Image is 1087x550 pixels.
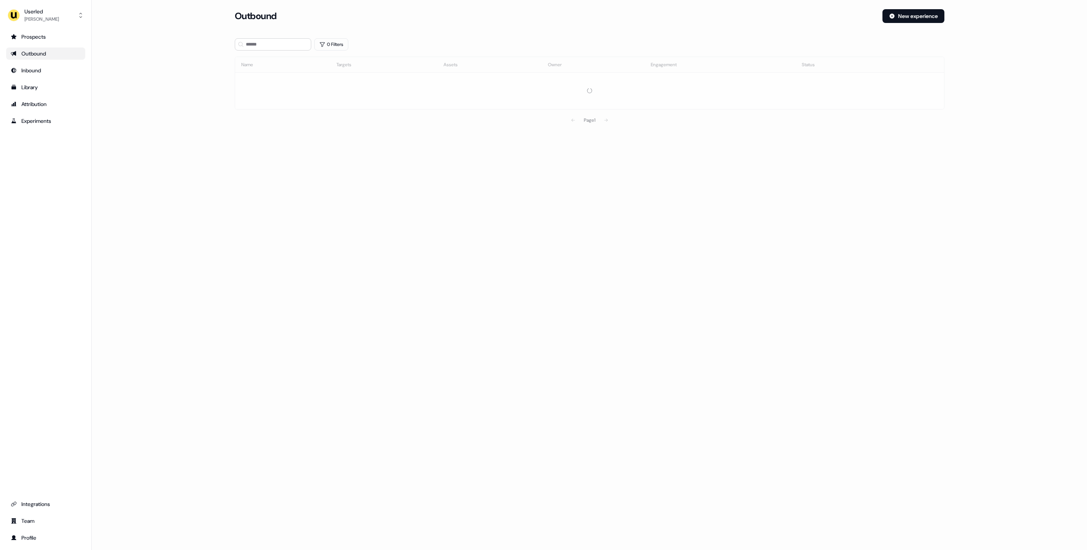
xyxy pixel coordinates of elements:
[6,515,85,527] a: Go to team
[6,6,85,24] button: Userled[PERSON_NAME]
[11,500,81,508] div: Integrations
[235,10,277,22] h3: Outbound
[11,33,81,41] div: Prospects
[11,67,81,74] div: Inbound
[6,31,85,43] a: Go to prospects
[6,47,85,60] a: Go to outbound experience
[6,498,85,510] a: Go to integrations
[6,81,85,93] a: Go to templates
[11,100,81,108] div: Attribution
[314,38,348,51] button: 0 Filters
[882,9,944,23] button: New experience
[6,532,85,544] a: Go to profile
[11,83,81,91] div: Library
[24,8,59,15] div: Userled
[11,534,81,542] div: Profile
[11,517,81,525] div: Team
[6,64,85,77] a: Go to Inbound
[6,98,85,110] a: Go to attribution
[6,115,85,127] a: Go to experiments
[11,50,81,57] div: Outbound
[24,15,59,23] div: [PERSON_NAME]
[11,117,81,125] div: Experiments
